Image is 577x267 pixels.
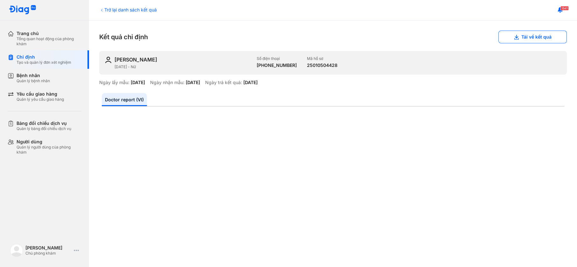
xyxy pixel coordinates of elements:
div: [DATE] - Nữ [115,64,252,69]
img: logo [9,5,36,15]
div: [PERSON_NAME] [25,245,71,251]
div: Quản lý yêu cầu giao hàng [17,97,64,102]
div: [DATE] [186,80,200,85]
div: Tổng quan hoạt động của phòng khám [17,36,81,47]
div: Ngày trả kết quả: [205,80,242,85]
div: Bệnh nhân [17,73,50,78]
div: [DATE] [131,80,145,85]
a: Doctor report (VI) [102,93,147,106]
div: Ngày lấy mẫu: [99,80,129,85]
div: Tạo và quản lý đơn xét nghiệm [17,60,71,65]
div: Chủ phòng khám [25,251,71,256]
span: 1941 [560,6,569,11]
div: [PHONE_NUMBER] [257,62,297,68]
div: Kết quả chỉ định [99,31,567,43]
div: Trang chủ [17,31,81,36]
div: [PERSON_NAME] [115,56,157,63]
div: Quản lý người dùng của phòng khám [17,145,81,155]
img: user-icon [104,56,112,64]
div: Quản lý bệnh nhân [17,78,50,83]
div: Mã hồ sơ [307,56,337,61]
img: logo [10,244,23,257]
div: Chỉ định [17,54,71,60]
div: Người dùng [17,139,81,145]
div: Ngày nhận mẫu: [150,80,184,85]
div: Quản lý bảng đối chiếu dịch vụ [17,126,71,131]
button: Tải về kết quả [498,31,567,43]
div: Yêu cầu giao hàng [17,91,64,97]
div: [DATE] [243,80,258,85]
div: Trở lại danh sách kết quả [99,6,157,13]
div: Số điện thoại [257,56,297,61]
div: Bảng đối chiếu dịch vụ [17,120,71,126]
div: 25010504428 [307,62,337,68]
